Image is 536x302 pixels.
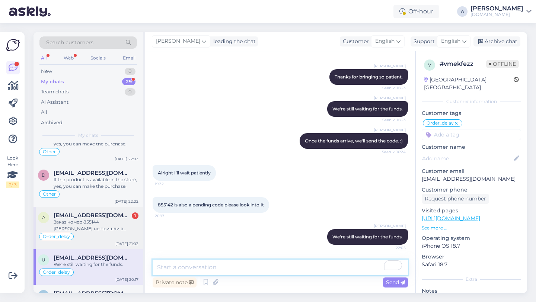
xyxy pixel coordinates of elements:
span: Alright I’ll wait patiently [158,170,211,176]
span: My chats [78,132,98,139]
div: Request phone number [422,194,489,204]
p: Operating system [422,234,521,242]
div: Archived [41,119,63,126]
div: Customer information [422,98,521,105]
span: Other [43,192,56,196]
div: New [41,68,52,75]
span: [PERSON_NAME] [156,37,200,45]
span: Uleesment@gmail.com [54,254,131,261]
div: 0 [125,88,135,96]
p: Browser [422,253,521,261]
div: Off-hour [393,5,439,18]
span: English [375,37,395,45]
span: Other [43,150,56,154]
p: Notes [422,287,521,295]
div: All [39,53,48,63]
div: [DOMAIN_NAME] [470,12,523,17]
div: # vmekfezz [440,60,486,68]
div: Support [411,38,435,45]
div: AI Assistant [41,99,68,106]
span: Seen ✓ 16:23 [378,85,406,91]
p: iPhone OS 18.7 [422,242,521,250]
span: [PERSON_NAME] [374,127,406,133]
p: Customer email [422,167,521,175]
div: Заказ номер 855144 [PERSON_NAME] не пришли в нежелательных писмах нету и в спамне нету.Помогите п... [54,219,138,232]
div: All [41,109,47,116]
a: [URL][DOMAIN_NAME] [422,215,480,222]
span: Ergo.roomussaar@gmail.com [54,290,131,297]
span: Send [386,279,405,286]
span: Search customers [46,39,93,46]
div: My chats [41,78,64,86]
div: 0 [125,68,135,75]
textarea: To enrich screen reader interactions, please activate Accessibility in Grammarly extension settings [153,260,408,275]
div: [DATE] 20:17 [115,277,138,282]
div: Private note [153,277,197,287]
span: alekseimironenko6@gmail.com [54,212,131,219]
div: Customer [340,38,369,45]
div: leading the chat [210,38,256,45]
div: Email [121,53,137,63]
div: If the product is available in the store, yes, you can make the purchase. [54,176,138,190]
span: v [428,62,431,68]
div: [DATE] 22:03 [115,156,138,162]
div: [DATE] 21:03 [115,241,138,247]
span: [PERSON_NAME] [374,223,406,229]
span: Order_delay [43,234,70,239]
span: Order_delay [427,121,454,125]
div: Look Here [6,155,19,188]
p: Customer name [422,143,521,151]
input: Add name [422,154,513,163]
span: E [42,293,45,298]
span: d [42,172,45,178]
div: Socials [89,53,107,63]
span: Seen ✓ 16:24 [378,149,406,155]
div: 1 [132,212,138,219]
span: [PERSON_NAME] [374,95,406,101]
span: English [441,37,460,45]
p: Safari 18.7 [422,261,521,269]
p: Customer phone [422,186,521,194]
p: [EMAIL_ADDRESS][DOMAIN_NAME] [422,175,521,183]
div: Archive chat [473,36,520,46]
span: Thanks for bringing so patient. [335,74,403,80]
div: Team chats [41,88,68,96]
span: Once the funds arrive, we'll send the code. :) [305,138,403,144]
span: We're still waiting for the funds. [332,234,403,240]
div: [PERSON_NAME] [470,6,523,12]
span: U [42,257,45,263]
div: 29 [122,78,135,86]
span: a [42,215,45,220]
span: Seen ✓ 16:23 [378,117,406,123]
p: Visited pages [422,207,521,215]
span: deadwolf88@gmail.com [54,170,131,176]
img: Askly Logo [6,38,20,52]
div: 2 / 3 [6,181,19,188]
span: 20:17 [155,213,183,219]
p: Customer tags [422,109,521,117]
span: Order_delay [43,270,70,274]
div: A [457,6,468,17]
span: 19:32 [155,181,183,187]
span: Offline [486,60,519,68]
a: [PERSON_NAME][DOMAIN_NAME] [470,6,532,17]
div: [GEOGRAPHIC_DATA], [GEOGRAPHIC_DATA] [424,76,514,91]
div: We're still waiting for the funds. [54,261,138,268]
span: We're still waiting for the funds. [332,106,403,112]
div: Web [62,53,75,63]
span: [PERSON_NAME] [374,63,406,69]
div: Extra [422,276,521,283]
span: 22:05 [378,245,406,251]
span: 855142 is also a pending code please look into It [158,202,264,208]
div: [DATE] 22:02 [115,199,138,204]
p: See more ... [422,225,521,231]
input: Add a tag [422,129,521,140]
